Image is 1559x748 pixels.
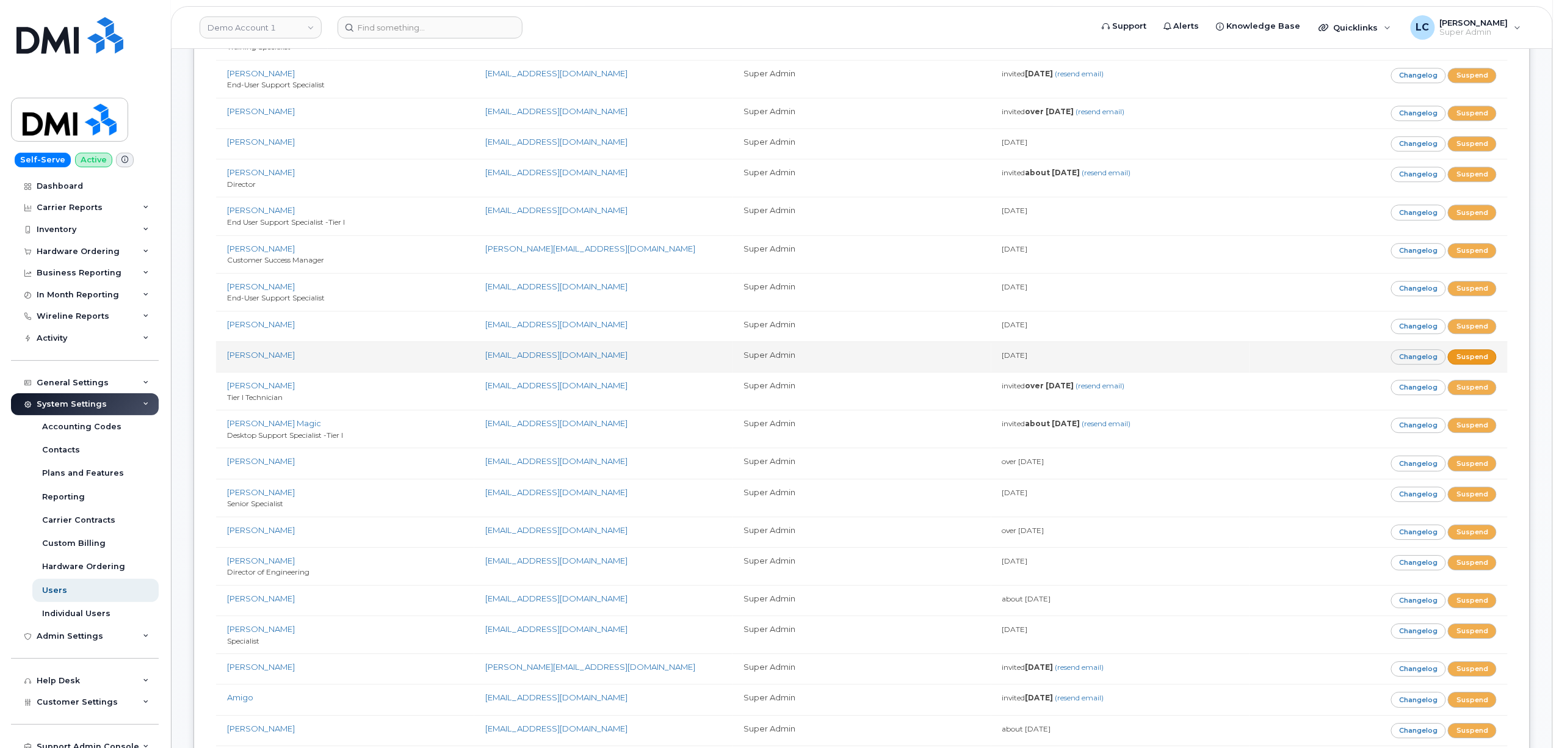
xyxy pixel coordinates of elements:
a: [EMAIL_ADDRESS][DOMAIN_NAME] [485,319,628,329]
a: Knowledge Base [1208,14,1309,38]
span: Super Admin [1440,27,1508,37]
a: Changelog [1391,349,1447,365]
a: [EMAIL_ADDRESS][DOMAIN_NAME] [485,525,628,535]
a: Amigo [227,692,253,702]
div: Quicklinks [1311,15,1400,40]
a: [EMAIL_ADDRESS][DOMAIN_NAME] [485,418,628,428]
a: Changelog [1391,487,1447,502]
small: [DATE] [1002,206,1028,215]
a: [PERSON_NAME] [227,624,295,634]
small: [DATE] [1002,625,1028,634]
a: [PERSON_NAME] [227,319,295,329]
td: Super Admin [732,615,991,653]
span: LC [1416,20,1430,35]
a: Suspend [1448,623,1497,639]
a: (resend email) [1082,168,1131,177]
a: [PERSON_NAME][EMAIL_ADDRESS][DOMAIN_NAME] [485,662,695,672]
a: [PERSON_NAME][EMAIL_ADDRESS][DOMAIN_NAME] [485,244,695,253]
a: Changelog [1391,205,1447,220]
a: Changelog [1391,525,1447,540]
td: Super Admin [732,517,991,547]
small: [DATE] [1002,320,1028,329]
small: Specialist [227,636,259,645]
input: Find something... [338,16,523,38]
span: Quicklinks [1334,23,1378,32]
a: Support [1093,14,1155,38]
a: [EMAIL_ADDRESS][DOMAIN_NAME] [485,456,628,466]
a: [PERSON_NAME] [227,556,295,565]
a: [EMAIL_ADDRESS][DOMAIN_NAME] [485,724,628,733]
a: [EMAIL_ADDRESS][DOMAIN_NAME] [485,556,628,565]
small: over [DATE] [1002,526,1044,535]
small: Customer Success Manager [227,255,324,264]
a: Changelog [1391,167,1447,182]
a: [EMAIL_ADDRESS][DOMAIN_NAME] [485,594,628,603]
a: Changelog [1391,692,1447,707]
td: Super Admin [732,684,991,714]
small: [DATE] [1002,137,1028,147]
a: Changelog [1391,319,1447,334]
strong: [DATE] [1025,663,1054,672]
a: [PERSON_NAME] [227,205,295,215]
small: Director [227,180,256,189]
small: invited [1002,381,1125,390]
a: Suspend [1448,418,1497,433]
small: invited [1002,663,1104,672]
a: (resend email) [1076,381,1125,390]
small: invited [1002,168,1131,177]
a: Suspend [1448,281,1497,296]
a: Alerts [1155,14,1208,38]
td: Super Admin [732,128,991,159]
small: Director of Engineering [227,567,309,576]
a: Suspend [1448,319,1497,334]
a: [PERSON_NAME] [227,525,295,535]
small: Tier I Technician [227,393,283,402]
td: Super Admin [732,273,991,311]
small: about [DATE] [1002,724,1051,733]
a: Changelog [1391,661,1447,677]
span: Alerts [1174,20,1199,32]
a: [EMAIL_ADDRESS][DOMAIN_NAME] [485,624,628,634]
span: Knowledge Base [1227,20,1301,32]
a: Changelog [1391,68,1447,83]
a: Suspend [1448,723,1497,738]
span: Support [1112,20,1146,32]
a: [EMAIL_ADDRESS][DOMAIN_NAME] [485,137,628,147]
a: [EMAIL_ADDRESS][DOMAIN_NAME] [485,68,628,78]
a: (resend email) [1055,693,1104,702]
small: [DATE] [1002,282,1028,291]
a: [PERSON_NAME] [227,662,295,672]
div: Logan Cole [1402,15,1530,40]
a: [EMAIL_ADDRESS][DOMAIN_NAME] [485,487,628,497]
strong: [DATE] [1025,693,1054,702]
td: Super Admin [732,60,991,98]
strong: about [DATE] [1025,168,1080,177]
a: Changelog [1391,593,1447,608]
a: [PERSON_NAME] [227,137,295,147]
a: Changelog [1391,418,1447,433]
small: invited [1002,69,1104,78]
strong: over [DATE] [1025,107,1074,116]
a: [PERSON_NAME] [227,594,295,603]
td: Super Admin [732,410,991,448]
a: Suspend [1448,661,1497,677]
a: Changelog [1391,723,1447,738]
td: Super Admin [732,479,991,517]
small: [DATE] [1002,556,1028,565]
small: [DATE] [1002,244,1028,253]
td: Super Admin [732,341,991,372]
strong: [DATE] [1025,69,1054,78]
a: [EMAIL_ADDRESS][DOMAIN_NAME] [485,205,628,215]
a: Suspend [1448,692,1497,707]
small: invited [1002,107,1125,116]
a: [PERSON_NAME] [227,456,295,466]
a: [PERSON_NAME] [227,380,295,390]
a: [PERSON_NAME] [227,106,295,116]
td: Super Admin [732,311,991,341]
a: Demo Account 1 [200,16,322,38]
a: Suspend [1448,106,1497,121]
a: Suspend [1448,555,1497,570]
a: Suspend [1448,525,1497,540]
span: [PERSON_NAME] [1440,18,1508,27]
a: Changelog [1391,243,1447,258]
